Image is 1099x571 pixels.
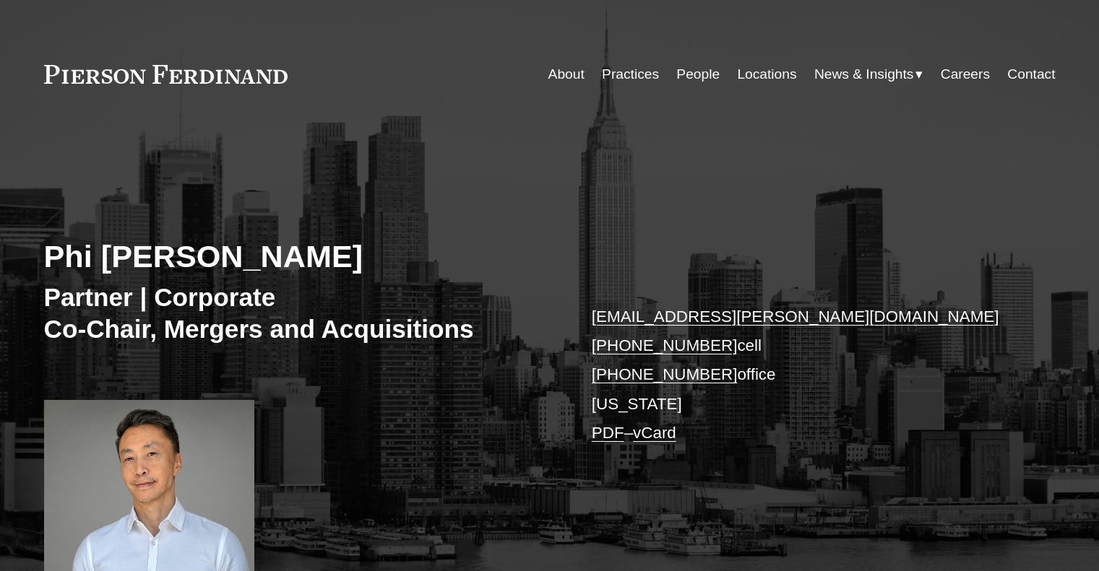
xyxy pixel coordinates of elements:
a: folder dropdown [814,61,923,88]
a: About [548,61,585,88]
a: [PHONE_NUMBER] [592,336,738,354]
h3: Partner | Corporate Co-Chair, Mergers and Acquisitions [44,282,550,344]
a: Careers [941,61,990,88]
p: cell office [US_STATE] – [592,302,1013,448]
a: Contact [1007,61,1055,88]
a: PDF [592,424,624,442]
a: People [676,61,720,88]
span: News & Insights [814,62,914,87]
h2: Phi [PERSON_NAME] [44,237,550,275]
a: Practices [602,61,659,88]
a: vCard [633,424,676,442]
a: [EMAIL_ADDRESS][PERSON_NAME][DOMAIN_NAME] [592,308,999,326]
a: [PHONE_NUMBER] [592,365,738,383]
a: Locations [737,61,796,88]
